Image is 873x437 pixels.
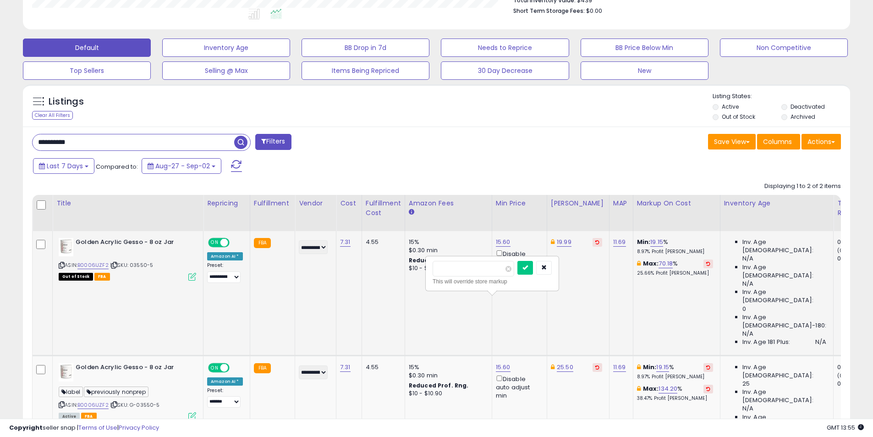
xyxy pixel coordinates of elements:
span: 0 [742,305,746,313]
div: Amazon AI * [207,377,243,386]
h5: Listings [49,95,84,108]
span: 25 [742,380,750,388]
label: Out of Stock [722,113,755,121]
small: (0%) [837,372,850,379]
span: Aug-27 - Sep-02 [155,161,210,171]
button: Save View [708,134,756,149]
p: 38.47% Profit [PERSON_NAME] [637,395,713,402]
div: 15% [409,238,485,246]
button: Last 7 Days [33,158,94,174]
img: 31OGxHgJdNL._SL40_.jpg [59,363,73,382]
div: Preset: [207,262,243,283]
p: 8.97% Profit [PERSON_NAME] [637,249,713,255]
span: 2025-09-12 13:55 GMT [827,423,864,432]
button: New [581,61,708,80]
div: 4.55 [366,363,398,371]
span: Inv. Age [DEMOGRAPHIC_DATA]: [742,263,826,280]
div: Preset: [207,387,243,408]
th: The percentage added to the cost of goods (COGS) that forms the calculator for Min & Max prices. [633,195,720,231]
strong: Copyright [9,423,43,432]
span: N/A [742,280,753,288]
label: Deactivated [791,103,825,111]
span: OFF [228,239,243,247]
b: Reduced Prof. Rng. [409,382,469,389]
p: 25.66% Profit [PERSON_NAME] [637,270,713,277]
div: Amazon Fees [409,199,488,208]
a: 25.50 [557,363,573,372]
small: (0%) [837,247,850,254]
a: 134.20 [659,384,677,393]
div: [PERSON_NAME] [551,199,605,208]
a: 11.69 [613,363,626,372]
div: $10 - $10.90 [409,390,485,398]
div: Displaying 1 to 2 of 2 items [764,182,841,191]
label: Active [722,103,739,111]
a: 7.31 [340,363,351,372]
span: | SKU: 03550-5 [110,261,153,269]
a: 19.15 [650,238,663,247]
th: CSV column name: cust_attr_2_Vendor [295,195,336,231]
a: Terms of Use [78,423,117,432]
a: 7.31 [340,238,351,247]
div: This will override store markup [433,277,552,286]
b: Golden Acrylic Gesso - 8 oz Jar [76,238,187,249]
div: 15% [409,363,485,371]
button: BB Price Below Min [581,39,708,57]
small: Amazon Fees. [409,208,414,216]
small: FBA [254,363,271,373]
a: B0006IJZF2 [77,401,109,409]
div: Disable auto adjust min [496,374,540,400]
div: % [637,260,713,277]
b: Min: [637,238,651,246]
button: Inventory Age [162,39,290,57]
p: Listing States: [713,92,850,101]
span: OFF [228,364,243,371]
span: Inv. Age [DEMOGRAPHIC_DATA]: [742,388,826,404]
button: BB Drop in 7d [302,39,429,57]
div: MAP [613,199,629,208]
b: Max: [643,384,659,393]
div: seller snap | | [9,424,159,432]
label: Archived [791,113,815,121]
div: Vendor [299,199,332,208]
a: 11.69 [613,238,626,247]
div: % [637,385,713,402]
span: N/A [742,254,753,263]
span: All listings that are currently out of stock and unavailable for purchase on Amazon [59,273,93,281]
p: 8.97% Profit [PERSON_NAME] [637,374,713,380]
a: 70.18 [659,259,673,268]
span: | SKU: G-03550-5 [110,401,160,409]
span: ON [209,364,220,371]
span: Inv. Age [DEMOGRAPHIC_DATA]: [742,238,826,254]
div: Amazon AI * [207,252,243,260]
span: FBA [81,413,97,420]
span: Columns [763,137,792,146]
a: B0006IJZF2 [77,261,109,269]
a: 15.60 [496,363,511,372]
a: 19.15 [656,363,669,372]
span: Compared to: [96,162,138,171]
button: Aug-27 - Sep-02 [142,158,221,174]
div: Min Price [496,199,543,208]
span: $0.00 [586,6,602,15]
div: Fulfillment [254,199,291,208]
span: Inv. Age 181 Plus: [742,338,791,346]
button: Non Competitive [720,39,848,57]
span: FBA [94,273,110,281]
b: Short Term Storage Fees: [513,7,585,15]
button: Default [23,39,151,57]
button: Needs to Reprice [441,39,569,57]
span: ON [209,239,220,247]
div: $0.30 min [409,246,485,254]
div: Title [56,199,199,208]
div: Cost [340,199,358,208]
span: N/A [742,404,753,413]
a: Privacy Policy [119,423,159,432]
span: Inv. Age [DEMOGRAPHIC_DATA]: [742,363,826,380]
button: Selling @ Max [162,61,290,80]
b: Min: [643,363,657,371]
b: Reduced Prof. Rng. [409,256,469,264]
b: Max: [643,259,659,268]
span: previously nonprep [84,387,148,397]
div: Total Rev. [837,199,871,218]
